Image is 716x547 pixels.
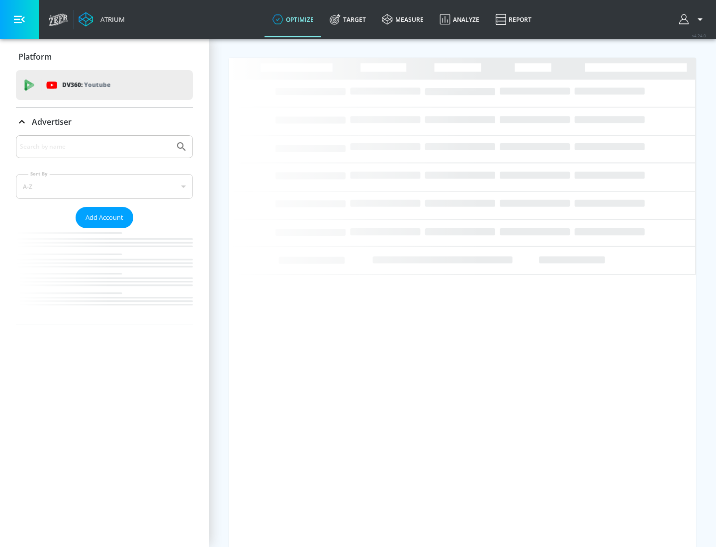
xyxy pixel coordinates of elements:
[86,212,123,223] span: Add Account
[79,12,125,27] a: Atrium
[322,1,374,37] a: Target
[692,33,706,38] span: v 4.24.0
[18,51,52,62] p: Platform
[62,80,110,91] p: DV360:
[16,135,193,325] div: Advertiser
[16,174,193,199] div: A-Z
[20,140,171,153] input: Search by name
[374,1,432,37] a: measure
[16,43,193,71] div: Platform
[32,116,72,127] p: Advertiser
[432,1,487,37] a: Analyze
[84,80,110,90] p: Youtube
[16,108,193,136] div: Advertiser
[28,171,50,177] label: Sort By
[76,207,133,228] button: Add Account
[487,1,539,37] a: Report
[16,70,193,100] div: DV360: Youtube
[265,1,322,37] a: optimize
[16,228,193,325] nav: list of Advertiser
[96,15,125,24] div: Atrium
